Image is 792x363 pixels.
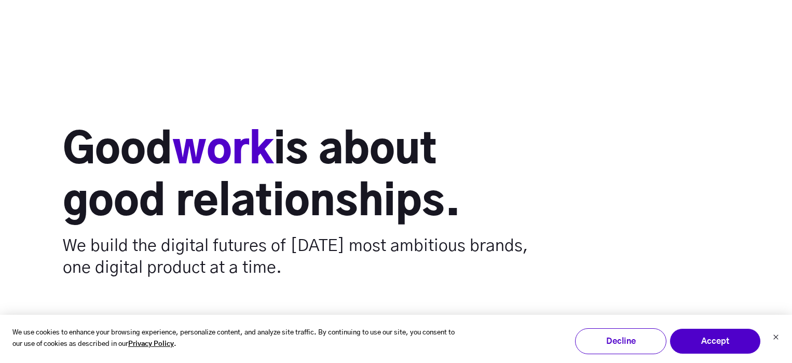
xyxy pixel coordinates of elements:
[172,130,274,172] span: work
[128,339,174,351] a: Privacy Policy
[670,328,761,354] button: Accept
[12,327,463,351] p: We use cookies to enhance your browsing experience, personalize content, and analyze site traffic...
[575,328,666,354] button: Decline
[773,333,779,344] button: Dismiss cookie banner
[63,125,529,229] h1: Good is about good relationships.
[63,235,529,278] p: We build the digital futures of [DATE] most ambitious brands, one digital product at a time.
